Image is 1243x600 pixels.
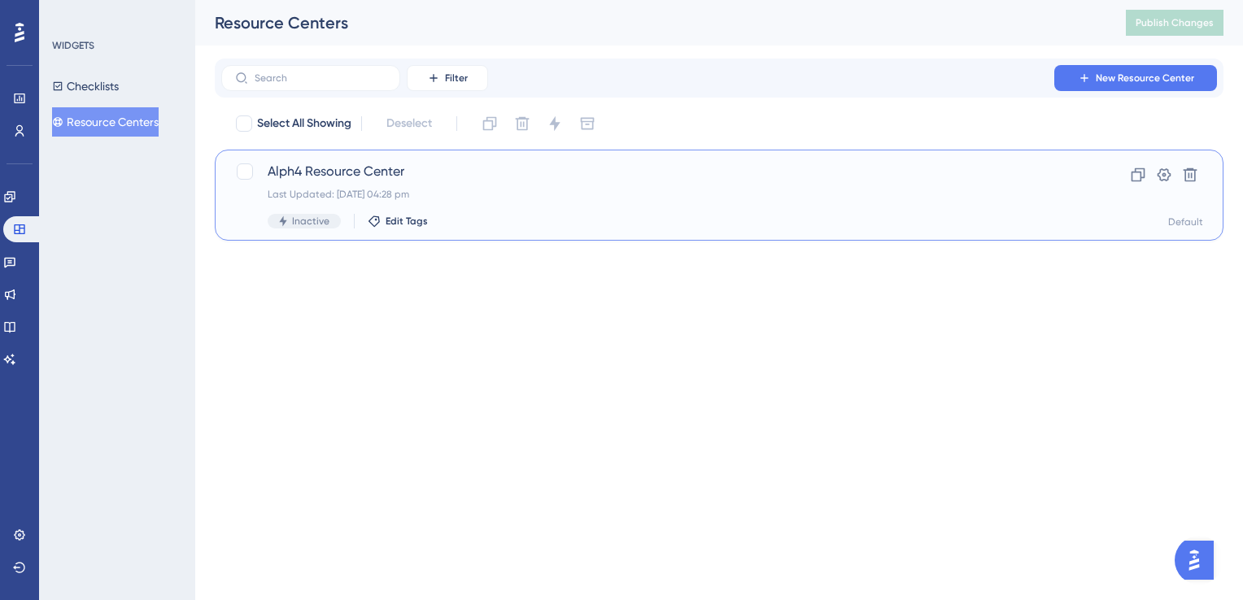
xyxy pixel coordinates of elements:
[1096,72,1194,85] span: New Resource Center
[255,72,386,84] input: Search
[1168,215,1203,228] div: Default
[1054,65,1217,91] button: New Resource Center
[445,72,468,85] span: Filter
[1136,16,1214,29] span: Publish Changes
[257,114,351,133] span: Select All Showing
[372,109,447,138] button: Deselect
[268,162,1040,181] span: Alph4 Resource Center
[268,188,1040,201] div: Last Updated: [DATE] 04:28 pm
[407,65,488,91] button: Filter
[52,107,159,137] button: Resource Centers
[1126,10,1223,36] button: Publish Changes
[1175,536,1223,585] iframe: UserGuiding AI Assistant Launcher
[292,215,329,228] span: Inactive
[52,39,94,52] div: WIDGETS
[386,215,428,228] span: Edit Tags
[368,215,428,228] button: Edit Tags
[52,72,119,101] button: Checklists
[386,114,432,133] span: Deselect
[215,11,1085,34] div: Resource Centers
